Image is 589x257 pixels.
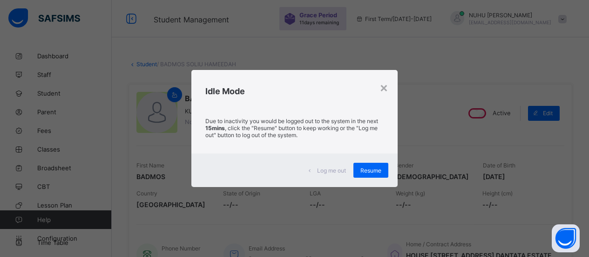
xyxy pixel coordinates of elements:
h2: Idle Mode [205,86,384,96]
span: Resume [360,167,381,174]
span: Log me out [317,167,346,174]
strong: 15mins [205,125,225,132]
button: Open asap [552,224,580,252]
div: × [379,79,388,95]
p: Due to inactivity you would be logged out to the system in the next , click the "Resume" button t... [205,118,384,139]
